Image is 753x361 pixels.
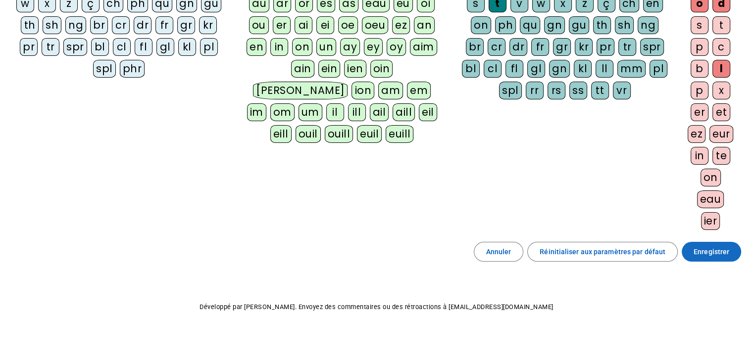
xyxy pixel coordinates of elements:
span: Réinitialiser aux paramètres par défaut [540,246,665,258]
div: om [270,103,295,121]
div: ph [495,16,516,34]
div: mm [617,60,646,78]
div: ouill [325,125,353,143]
div: ier [701,212,720,230]
div: cr [488,38,505,56]
div: gn [544,16,565,34]
div: rr [526,82,544,99]
button: Réinitialiser aux paramètres par défaut [527,242,678,262]
div: s [691,16,708,34]
div: dr [134,16,151,34]
div: ail [370,103,389,121]
div: gr [553,38,571,56]
div: kr [199,16,217,34]
div: cl [113,38,131,56]
p: Développé par [PERSON_NAME]. Envoyez des commentaires ou des rétroactions à [EMAIL_ADDRESS][DOMAI... [8,301,745,313]
div: aim [410,38,437,56]
div: ei [316,16,334,34]
div: bl [91,38,109,56]
div: c [712,38,730,56]
div: gl [156,38,174,56]
div: in [270,38,288,56]
div: ss [569,82,587,99]
div: aill [393,103,415,121]
div: ion [351,82,374,99]
div: on [701,169,721,186]
div: spr [63,38,87,56]
div: eill [270,125,292,143]
div: pl [200,38,218,56]
div: pl [650,60,667,78]
div: cl [484,60,502,78]
div: kl [178,38,196,56]
div: t [712,16,730,34]
div: ng [65,16,86,34]
div: ng [638,16,658,34]
div: euill [386,125,413,143]
div: eau [697,190,724,208]
div: il [326,103,344,121]
div: ien [344,60,366,78]
div: sh [43,16,61,34]
div: sh [615,16,634,34]
div: gu [569,16,589,34]
div: oy [387,38,406,56]
div: ein [318,60,341,78]
div: th [593,16,611,34]
div: spr [640,38,664,56]
div: ill [348,103,366,121]
div: phr [120,60,145,78]
div: cr [112,16,130,34]
span: Enregistrer [694,246,729,258]
div: pr [20,38,38,56]
div: ou [249,16,269,34]
div: bl [462,60,480,78]
div: l [712,60,730,78]
span: Annuler [486,246,511,258]
div: oeu [362,16,389,34]
div: euil [357,125,382,143]
div: qu [520,16,540,34]
div: ain [291,60,314,78]
div: kl [574,60,592,78]
div: th [21,16,39,34]
div: rs [548,82,565,99]
div: spl [93,60,116,78]
div: ez [688,125,705,143]
div: br [466,38,484,56]
div: an [414,16,435,34]
div: p [691,82,708,99]
div: eil [419,103,437,121]
div: te [712,147,730,165]
div: am [378,82,403,99]
div: ez [392,16,410,34]
div: gn [549,60,570,78]
div: x [712,82,730,99]
div: ai [295,16,312,34]
div: on [471,16,491,34]
div: tt [591,82,609,99]
div: oe [338,16,358,34]
button: Enregistrer [682,242,741,262]
div: dr [509,38,527,56]
div: ouil [296,125,321,143]
div: ay [340,38,360,56]
div: er [273,16,291,34]
div: tr [618,38,636,56]
div: b [691,60,708,78]
div: eur [709,125,733,143]
div: im [247,103,266,121]
div: p [691,38,708,56]
div: br [90,16,108,34]
div: on [292,38,312,56]
div: in [691,147,708,165]
div: oin [370,60,393,78]
div: spl [499,82,522,99]
div: er [691,103,708,121]
div: [PERSON_NAME] [253,82,348,99]
div: gl [527,60,545,78]
div: fl [135,38,152,56]
div: gr [177,16,195,34]
div: fr [531,38,549,56]
div: fr [155,16,173,34]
